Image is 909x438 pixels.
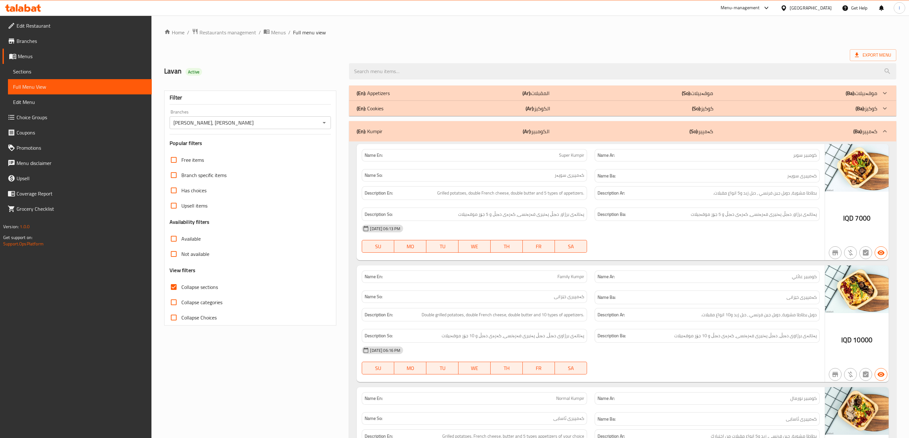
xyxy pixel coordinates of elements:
p: الكومبير [523,127,549,135]
a: Choice Groups [3,110,152,125]
span: پەتاتەی برژاوی دەبڵ، دەبڵ پەنیری فەرەنسی، کەرەی دەبڵ و 10 جۆر موقەبیلات [442,332,584,340]
b: (En): [357,88,366,98]
span: Branches [17,37,147,45]
button: WE [458,362,491,374]
span: Double grilled potatoes, double French cheese, double butter and 10 types of appetizers. [422,311,584,319]
p: کەمپیر [689,127,713,135]
span: كومبير نورمال [790,395,817,402]
div: (En): Kumpir(Ar):الكومبير(So):کەمپیر(Ba):کەمپیر [349,121,896,141]
b: (Ba): [853,127,863,136]
strong: Description Ba: [598,332,626,340]
span: 7000 [855,212,871,224]
div: (En): Cookies(Ar):الكوكيز(So):کوکیز(Ba):کوکیز [349,101,896,116]
h3: View filters [170,267,195,274]
span: Normal Kumpir [556,395,584,402]
a: Support.OpsPlatform [3,240,44,248]
span: Edit Menu [13,98,147,106]
b: (Ar): [523,127,531,136]
strong: Name Ar: [598,152,615,159]
button: SA [555,362,587,374]
span: كومبير عائلي [792,273,817,280]
span: MO [397,364,424,373]
span: کەمپیری خێزانی [554,293,584,300]
img: %D9%83%D9%88%D9%85%D8%A8%D9%8A%D8%B1_%D9%86%D9%88%D8%B1%D9%85%D8%A7%D9%84638929627501324648.jpg [825,387,889,435]
button: FR [523,240,555,253]
button: SA [555,240,587,253]
button: FR [523,362,555,374]
span: MO [397,242,424,251]
span: Free items [181,156,204,164]
div: Filter [170,91,331,105]
div: (En): Appetizers(Ar):المقبلات(So):موقەبیلات(Ba):موقەبیلات [349,86,896,101]
button: WE [458,240,491,253]
button: MO [394,240,426,253]
button: TH [491,240,523,253]
span: TH [493,364,520,373]
span: کەمپیری سوپەر [555,172,584,179]
a: Coupons [3,125,152,140]
span: Coupons [17,129,147,136]
strong: Description Ar: [598,311,625,319]
p: Cookies [357,105,383,112]
a: Upsell [3,171,152,186]
img: %D9%83%D9%88%D9%85%D8%A8%D9%8A%D8%B1_%D8%B9%D8%A7%D8%A6%D9%84%D9%8A638929522638566434.jpg [825,265,889,313]
div: Active [185,68,202,76]
span: IQD [843,212,854,224]
button: Not branch specific item [829,246,842,259]
b: (So): [682,88,691,98]
a: Branches [3,33,152,49]
b: (Ba): [846,88,855,98]
button: Not has choices [859,368,872,381]
li: / [288,29,290,36]
strong: Name Ba: [598,415,616,423]
span: Version: [3,222,19,231]
h3: Popular filters [170,140,331,147]
strong: Description So: [365,210,393,218]
span: [DATE] 06:16 PM [367,347,403,353]
span: Sections [13,68,147,75]
span: Menus [271,29,286,36]
strong: Name Ar: [598,395,615,402]
span: کەمپیری ئاسایی [786,415,817,423]
span: پەتاتەی برژاوی دەبڵ، دەبڵ پەنیری فەرەنسی، کەرەی دەبڵ و 10 جۆر موقەبیلات [674,332,817,340]
span: کەمپیری ئاسایی [553,415,584,422]
button: TU [426,240,458,253]
a: Menu disclaimer [3,155,152,171]
a: Promotions [3,140,152,155]
a: Home [164,29,185,36]
span: Export Menu [855,51,891,59]
h2: Lavan [164,66,341,76]
strong: Name So: [365,293,382,300]
span: Grocery Checklist [17,205,147,213]
button: Purchased item [844,368,857,381]
a: Edit Restaurant [3,18,152,33]
nav: breadcrumb [164,28,896,37]
h3: Availability filters [170,218,209,226]
b: (Ba): [856,104,865,113]
strong: Description En: [365,189,393,197]
button: Available [875,368,887,381]
span: WE [461,364,488,373]
li: / [187,29,189,36]
span: Edit Restaurant [17,22,147,30]
span: Restaurants management [199,29,256,36]
span: Export Menu [850,49,896,61]
img: %D9%83%D9%88%D9%85%D8%A8%D9%8A%D8%B1_%D8%B3%D9%88%D8%A8%D8%B1638929522568985871.jpg [825,144,889,192]
span: Branch specific items [181,171,227,179]
span: Grilled potatoes, double French cheese, double butter and 5 types of appetizers. [437,189,584,197]
a: Edit Menu [8,94,152,110]
span: WE [461,242,488,251]
a: Full Menu View [8,79,152,94]
a: Restaurants management [192,28,256,37]
strong: Name En: [365,395,383,402]
strong: Description En: [365,311,393,319]
span: [DATE] 06:13 PM [367,226,403,232]
span: FR [525,364,552,373]
p: کوکیز [856,105,877,112]
strong: Name Ar: [598,273,615,280]
button: TU [426,362,458,374]
b: (En): [357,127,366,136]
span: Promotions [17,144,147,152]
span: SU [365,364,392,373]
span: Menu disclaimer [17,159,147,167]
